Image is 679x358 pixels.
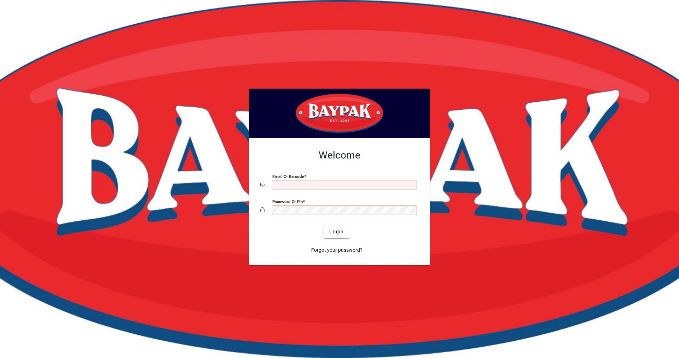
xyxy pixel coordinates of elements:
[324,226,349,238] button: Login
[308,244,365,257] a: Forgot your password?
[272,199,303,204] mat-label: Password or Pin
[311,246,362,254] span: Forgot your password?
[329,228,344,235] span: Login
[272,174,304,179] mat-label: Email or Barcode
[260,149,419,161] h2: Welcome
